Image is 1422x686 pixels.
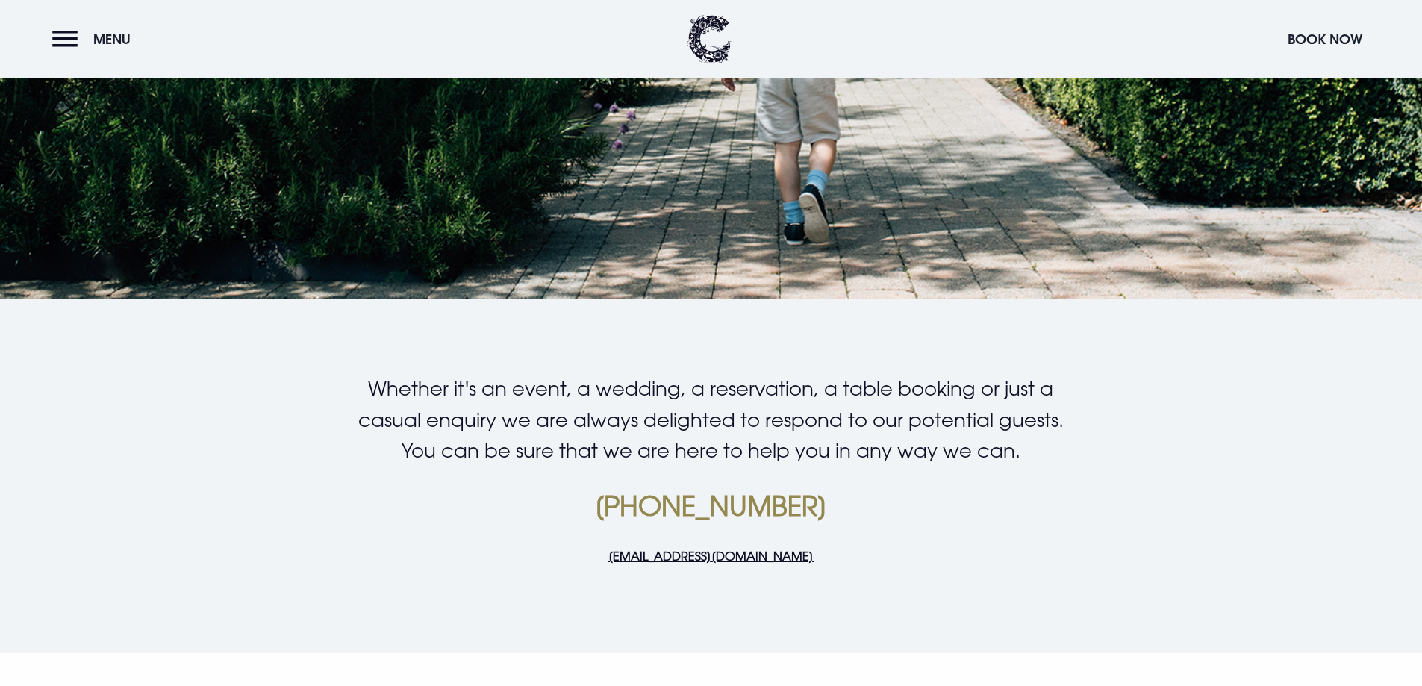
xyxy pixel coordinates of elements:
button: Menu [52,23,138,55]
p: Whether it's an event, a wedding, a reservation, a table booking or just a casual enquiry we are ... [355,373,1066,467]
span: Menu [93,31,131,48]
button: Book Now [1280,23,1370,55]
a: [EMAIL_ADDRESS][DOMAIN_NAME] [608,549,814,564]
a: [PHONE_NUMBER] [594,490,828,522]
img: Clandeboye Lodge [687,15,732,63]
